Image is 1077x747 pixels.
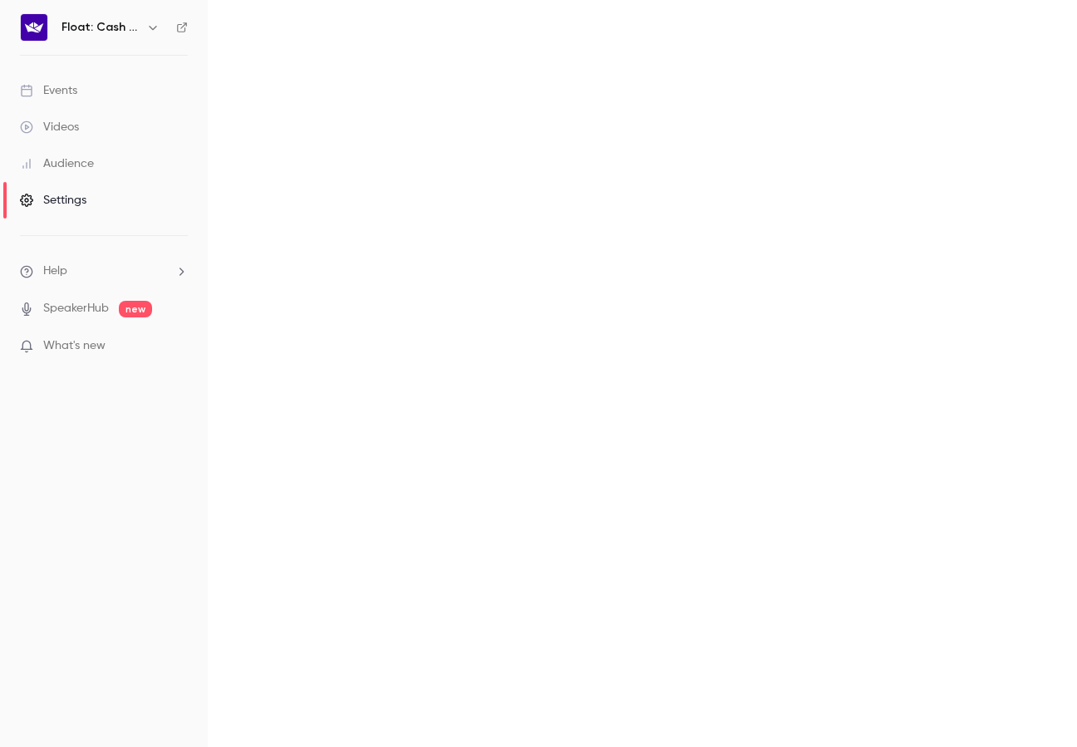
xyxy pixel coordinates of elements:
li: help-dropdown-opener [20,263,188,280]
span: Help [43,263,67,280]
div: Events [20,82,77,99]
img: Float: Cash Flow Intelligence Series [21,14,47,41]
div: Videos [20,119,79,135]
a: SpeakerHub [43,300,109,317]
span: What's new [43,337,106,355]
span: new [119,301,152,317]
div: Audience [20,155,94,172]
div: Settings [20,192,86,209]
h6: Float: Cash Flow Intelligence Series [61,19,140,36]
